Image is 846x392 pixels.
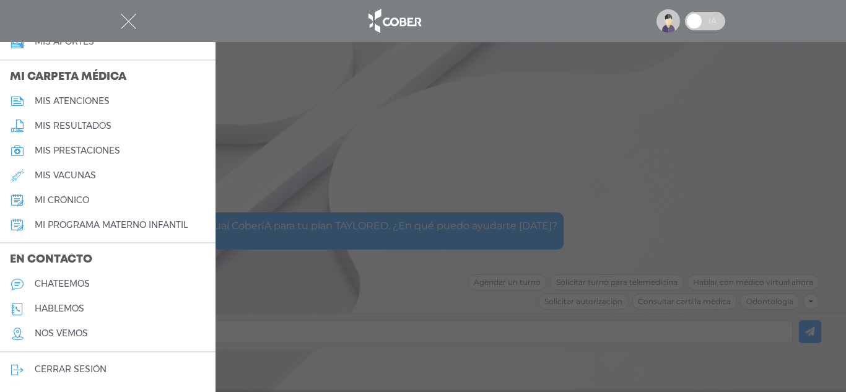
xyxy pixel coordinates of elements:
[35,96,110,107] h5: mis atenciones
[35,37,94,47] h5: Mis aportes
[35,220,188,230] h5: mi programa materno infantil
[121,14,136,29] img: Cober_menu-close-white.svg
[35,121,111,131] h5: mis resultados
[362,6,427,36] img: logo_cober_home-white.png
[35,170,96,181] h5: mis vacunas
[35,146,120,156] h5: mis prestaciones
[35,364,107,375] h5: cerrar sesión
[35,279,90,289] h5: chateemos
[35,328,88,339] h5: nos vemos
[35,195,89,206] h5: mi crónico
[656,9,680,33] img: profile-placeholder.svg
[35,303,84,314] h5: hablemos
